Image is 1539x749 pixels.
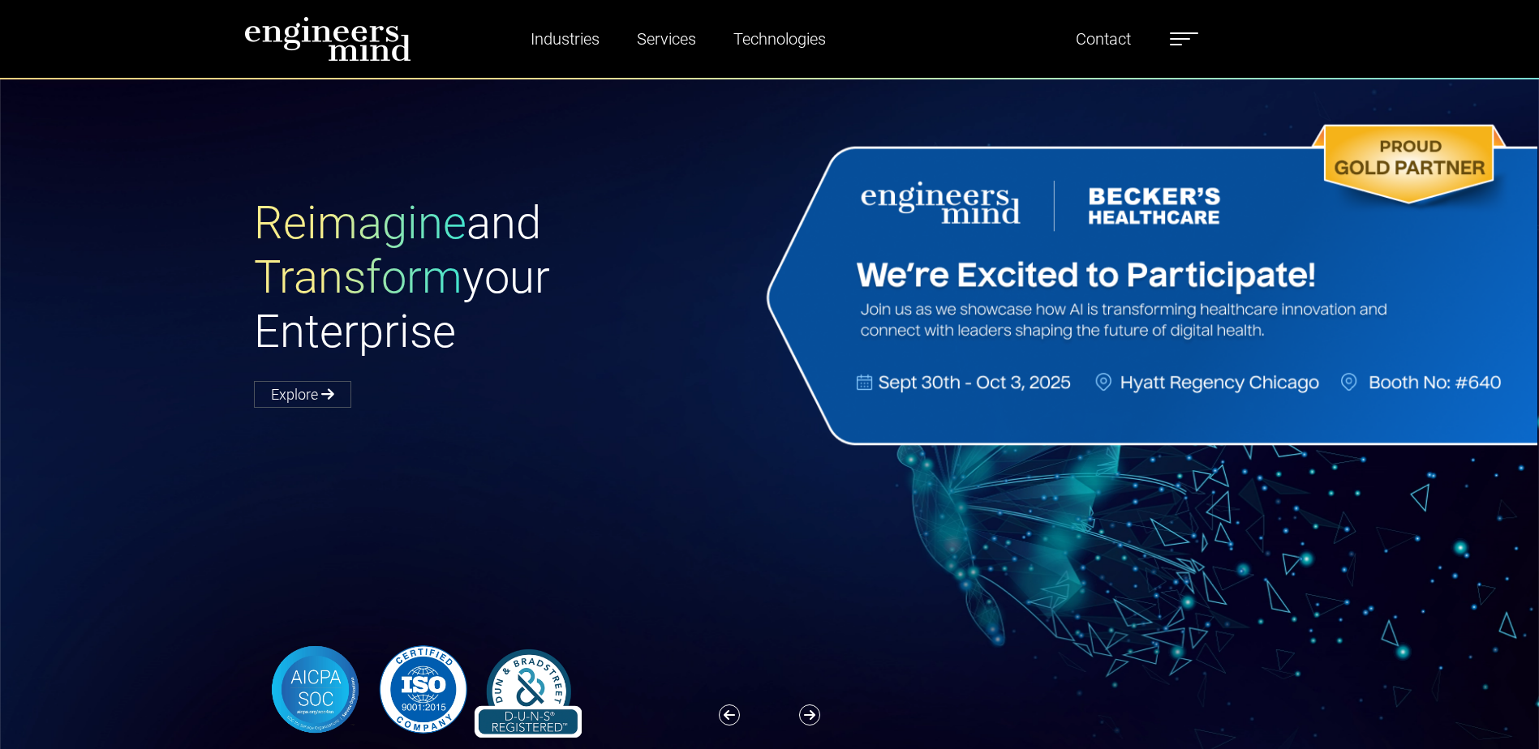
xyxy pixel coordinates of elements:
img: banner-logo [254,641,591,738]
a: Technologies [727,20,832,58]
a: Industries [524,20,606,58]
a: Contact [1069,20,1137,58]
a: Explore [254,381,351,408]
a: Services [630,20,703,58]
h1: and your Enterprise [254,196,770,360]
span: Transform [254,250,462,304]
span: Reimagine [254,196,466,250]
img: logo [244,16,411,62]
img: Website Banner [759,118,1538,452]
